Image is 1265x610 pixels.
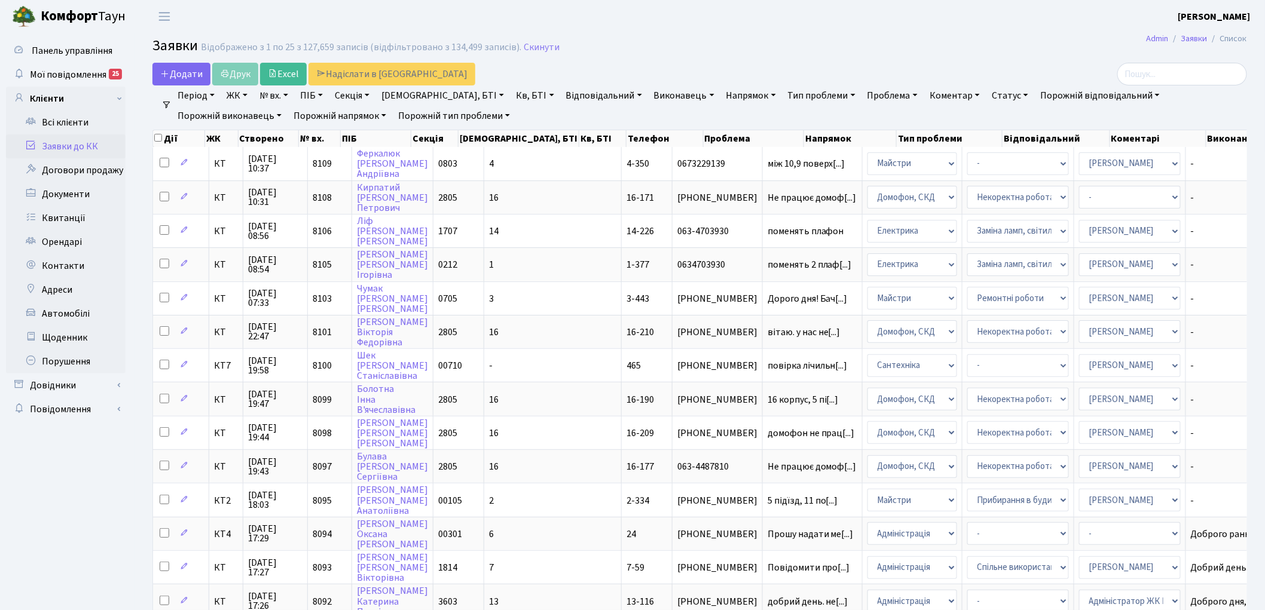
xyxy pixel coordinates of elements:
span: КТ [214,563,238,572]
span: поменять плафон [768,226,857,236]
span: КТ4 [214,529,238,539]
a: Excel [260,63,307,85]
a: Кв, БТІ [511,85,558,106]
span: Заявки [152,35,198,56]
span: між 10,9 поверх[...] [768,157,845,170]
a: [PERSON_NAME]Оксана[PERSON_NAME] [357,517,428,551]
a: Ліф[PERSON_NAME][PERSON_NAME] [357,214,428,248]
th: Секція [411,130,459,147]
span: КТ7 [214,361,238,370]
a: Порожній відповідальний [1035,85,1165,106]
span: вітаю. у нас не[...] [768,326,841,339]
span: 3603 [438,595,457,608]
span: повірка лічильн[...] [768,359,848,372]
a: Всі клієнти [6,111,126,134]
th: Відповідальний [1003,130,1110,147]
span: 3-443 [627,292,649,305]
span: 16 [489,191,499,204]
span: [DATE] 10:37 [248,154,302,173]
a: Автомобілі [6,302,126,326]
a: Заявки до КК [6,134,126,158]
span: 14 [489,225,499,238]
span: 2805 [438,326,457,339]
nav: breadcrumb [1129,26,1265,51]
a: Квитанції [6,206,126,230]
span: 2805 [438,460,457,473]
span: [PHONE_NUMBER] [677,428,757,438]
span: 063-4703930 [677,226,757,236]
span: 8098 [313,427,332,440]
span: [DATE] 19:43 [248,457,302,476]
span: 1814 [438,561,457,574]
a: Повідомлення [6,397,126,421]
a: Кирпатий[PERSON_NAME]Петрович [357,181,428,214]
span: 1-377 [627,258,649,271]
th: № вх. [299,130,341,147]
span: 4-350 [627,157,649,170]
a: Порожній тип проблеми [393,106,515,126]
a: Довідники [6,373,126,397]
span: КТ [214,327,238,337]
span: 8101 [313,326,332,339]
span: Додати [160,68,203,81]
span: Панель управління [32,44,112,57]
span: Таун [41,7,126,27]
a: Відповідальний [561,85,647,106]
span: - [489,359,493,372]
a: Період [173,85,219,106]
span: [PHONE_NUMBER] [677,361,757,370]
a: [PERSON_NAME]ВікторіяФедорівна [357,315,428,349]
a: Орендарі [6,230,126,254]
span: [DATE] 08:56 [248,222,302,241]
img: logo.png [12,5,36,29]
th: Коментарі [1110,130,1206,147]
span: Не працює домоф[...] [768,460,857,473]
span: 0634703930 [677,260,757,269]
span: [PHONE_NUMBER] [677,327,757,337]
a: Щоденник [6,326,126,350]
th: ЖК [205,130,238,147]
th: Кв, БТІ [579,130,627,147]
span: 8093 [313,561,332,574]
a: Адреси [6,278,126,302]
a: Шек[PERSON_NAME]Станіславівна [357,349,428,382]
span: 16 [489,427,499,440]
span: КТ [214,226,238,236]
a: Admin [1147,32,1169,45]
span: 16 корпус, 5 пі[...] [768,393,839,406]
span: КТ [214,462,238,471]
span: 8108 [313,191,332,204]
a: Заявки [1181,32,1208,45]
span: [PHONE_NUMBER] [677,529,757,539]
span: КТ [214,260,238,269]
span: 8105 [313,258,332,271]
span: 13 [489,595,499,608]
b: Комфорт [41,7,98,26]
a: ЖК [222,85,252,106]
a: Порожній виконавець [173,106,286,126]
a: ПІБ [295,85,328,106]
span: Мої повідомлення [30,68,106,81]
a: Додати [152,63,210,85]
span: 6 [489,528,494,541]
span: 0673229139 [677,159,757,168]
a: [PERSON_NAME][PERSON_NAME]Анатоліївна [357,484,428,517]
span: 16-190 [627,393,654,406]
span: 8097 [313,460,332,473]
span: 8109 [313,157,332,170]
span: 0803 [438,157,457,170]
span: 00301 [438,528,462,541]
span: 2-334 [627,494,649,507]
button: Переключити навігацію [149,7,179,26]
span: 8095 [313,494,332,507]
span: [DATE] 17:27 [248,558,302,577]
span: Повідомити про[...] [768,561,850,574]
b: [PERSON_NAME] [1178,10,1251,23]
span: 4 [489,157,494,170]
a: Статус [987,85,1033,106]
span: [PHONE_NUMBER] [677,395,757,404]
a: Коментар [925,85,985,106]
a: [PERSON_NAME][PERSON_NAME][PERSON_NAME] [357,416,428,450]
span: добрий день. не[...] [768,595,848,608]
span: КТ [214,159,238,168]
